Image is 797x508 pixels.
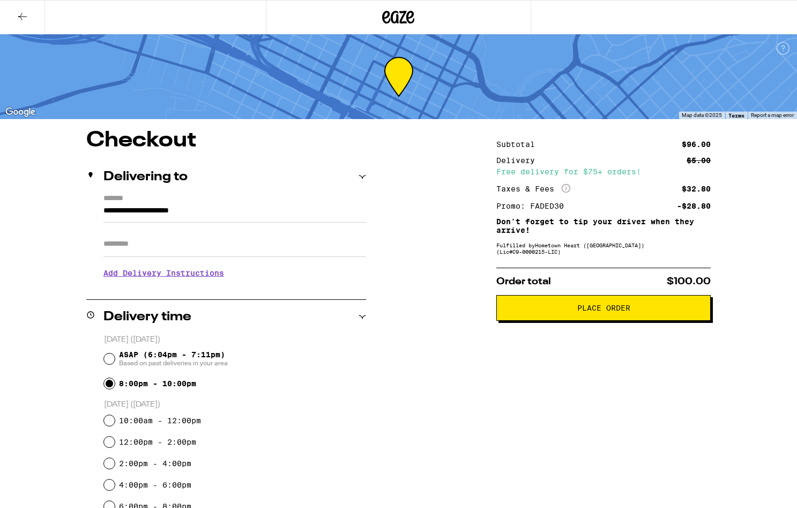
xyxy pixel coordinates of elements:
div: Promo: FADED30 [496,202,571,210]
div: Taxes & Fees [496,184,570,194]
div: -$28.80 [677,202,711,210]
div: $96.00 [682,141,711,148]
label: 8:00pm - 10:00pm [119,379,196,388]
span: $100.00 [667,277,711,286]
p: [DATE] ([DATE]) [104,400,366,410]
span: Order total [496,277,551,286]
span: ASAP (6:04pm - 7:11pm) [119,350,228,367]
h2: Delivery time [103,311,191,323]
label: 10:00am - 12:00pm [119,416,201,425]
p: [DATE] ([DATE]) [104,335,366,345]
button: Place Order [496,295,711,321]
div: $32.80 [682,185,711,193]
h3: Add Delivery Instructions [103,261,366,285]
div: Subtotal [496,141,542,148]
span: Place Order [577,304,630,312]
span: Based on past deliveries in your area [119,359,228,367]
div: Fulfilled by Hometown Heart ([GEOGRAPHIC_DATA]) (Lic# C9-0000215-LIC ) [496,242,711,255]
h1: Checkout [86,130,366,151]
a: Open this area in Google Maps (opens a new window) [3,105,38,119]
span: Map data ©2025 [682,112,722,118]
div: Free delivery for $75+ orders! [496,168,711,175]
p: We'll contact you at when we arrive [103,285,366,294]
div: $5.00 [687,157,711,164]
p: Don't forget to tip your driver when they arrive! [496,217,711,234]
a: Terms [728,112,744,119]
img: Google [3,105,38,119]
label: 4:00pm - 6:00pm [119,481,191,489]
label: 2:00pm - 4:00pm [119,459,191,468]
div: Delivery [496,157,542,164]
label: 12:00pm - 2:00pm [119,438,196,446]
a: Report a map error [751,112,794,118]
h2: Delivering to [103,171,188,183]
